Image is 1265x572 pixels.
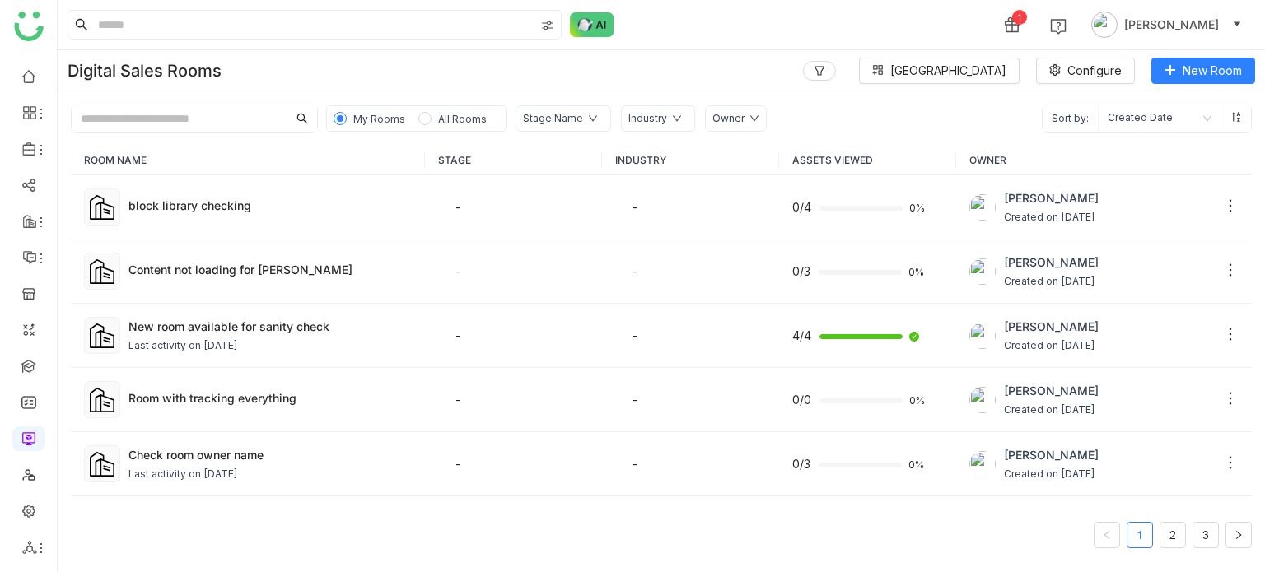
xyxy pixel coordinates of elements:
li: 1 [1127,522,1153,548]
span: - [632,200,638,214]
button: Configure [1036,58,1135,84]
span: Created on [DATE] [1004,210,1099,226]
span: 0/4 [792,198,811,216]
span: All Rooms [438,113,487,125]
li: 2 [1160,522,1186,548]
span: [PERSON_NAME] [1004,382,1099,400]
span: - [455,328,461,342]
a: 1 [1127,523,1152,547]
span: [PERSON_NAME] [1004,318,1099,336]
span: - [632,393,638,407]
span: 0% [908,267,928,277]
span: - [455,200,461,214]
div: Last activity on [DATE] [128,467,238,482]
th: ASSETS VIEWED [779,146,956,175]
span: - [632,264,638,278]
span: - [632,328,638,342]
span: Sort by: [1043,105,1098,132]
span: New Room [1183,62,1242,80]
span: 0% [909,203,929,213]
div: block library checking [128,197,412,214]
span: Configure [1067,62,1122,80]
span: My Rooms [353,113,405,125]
a: 2 [1160,523,1185,547]
img: 684a9aedde261c4b36a3ced9 [969,323,996,349]
a: 3 [1193,523,1218,547]
span: - [455,457,461,471]
li: 3 [1193,522,1219,548]
span: - [455,264,461,278]
button: New Room [1151,58,1255,84]
span: 4/4 [792,327,811,345]
th: INDUSTRY [602,146,779,175]
div: Content not loading for [PERSON_NAME] [128,261,412,278]
div: Industry [628,111,667,127]
div: Last activity on [DATE] [128,338,238,354]
span: 0% [908,460,928,470]
span: 0/0 [792,391,811,409]
th: ROOM NAME [71,146,425,175]
img: logo [14,12,44,41]
span: [PERSON_NAME] [1124,16,1219,34]
th: OWNER [956,146,1252,175]
img: 684a9aedde261c4b36a3ced9 [969,258,996,285]
th: STAGE [425,146,602,175]
div: New room available for sanity check [128,318,412,335]
nz-select-item: Created Date [1108,105,1211,132]
div: Room with tracking everything [128,389,412,407]
img: avatar [1091,12,1118,38]
span: - [455,393,461,407]
div: Digital Sales Rooms [68,61,222,81]
span: - [632,457,638,471]
img: 684a9aedde261c4b36a3ced9 [969,194,996,221]
img: ask-buddy-normal.svg [570,12,614,37]
span: Created on [DATE] [1004,274,1099,290]
button: Next Page [1225,522,1252,548]
span: [PERSON_NAME] [1004,189,1099,207]
span: [PERSON_NAME] [1004,253,1099,272]
button: [PERSON_NAME] [1088,12,1245,38]
img: 684a9aedde261c4b36a3ced9 [969,387,996,413]
div: Owner [712,111,745,127]
span: Created on [DATE] [1004,402,1099,418]
span: [GEOGRAPHIC_DATA] [890,62,1006,80]
div: 1 [1012,10,1027,25]
button: Previous Page [1094,522,1120,548]
img: 684a9aedde261c4b36a3ced9 [969,451,996,477]
span: Created on [DATE] [1004,467,1099,482]
div: Stage Name [523,111,583,127]
img: help.svg [1050,18,1067,35]
span: 0/3 [792,263,810,281]
span: Created on [DATE] [1004,338,1099,354]
span: 0/3 [792,455,810,473]
button: [GEOGRAPHIC_DATA] [859,58,1020,84]
div: Check room owner name [128,446,412,463]
span: [PERSON_NAME] [1004,446,1099,464]
img: search-type.svg [541,19,554,32]
span: 0% [909,396,929,406]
